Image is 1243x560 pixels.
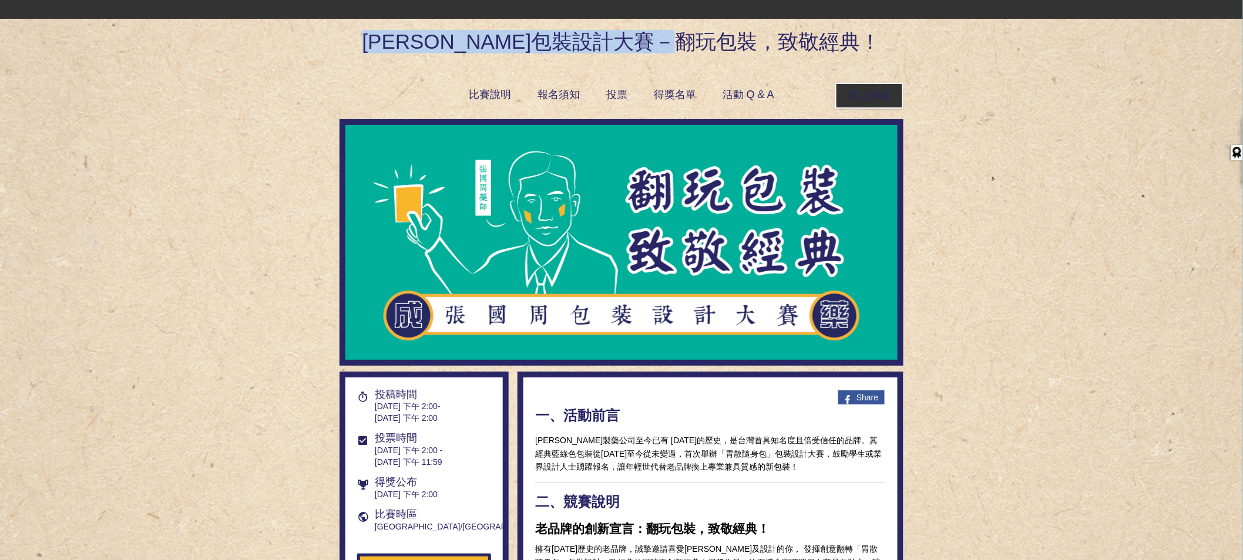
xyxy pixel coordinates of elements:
[375,521,548,532] span: [GEOGRAPHIC_DATA]/[GEOGRAPHIC_DATA]
[375,444,443,456] div: [DATE] 下午 2:00 -
[535,436,882,471] span: [PERSON_NAME]製藥公司至今已有 [DATE]的歷史，是台灣首具知名度且倍受信任的品牌。其經典藍綠色包裝從[DATE]至今從未變過，首次舉辦「胃散隨身包」包裝設計大賽，鼓勵學生或業界設...
[838,390,884,404] a: Share
[345,125,898,360] img: header
[375,456,443,468] div: [DATE] 下午 11:59
[375,400,441,412] div: [DATE] 下午 2:00-
[375,488,438,500] div: [DATE] 下午 2:00
[526,83,592,106] a: 報名須知
[375,509,548,521] h3: 比賽時區
[375,412,441,424] div: [DATE] 下午 2:00
[856,393,878,402] span: Share
[535,406,886,424] h2: 一、活動前言
[375,477,438,488] h3: 得獎公布
[642,83,708,106] a: 得獎名單
[711,83,786,106] a: 活動 Q & A
[375,433,443,444] h3: 投票時間
[535,492,886,511] h2: 二、競賽說明
[835,83,903,109] a: 馬上報名
[340,19,903,53] h1: [PERSON_NAME]包裝設計大賽－翻玩包裝，致敬經典！
[457,83,523,106] a: 比賽說明
[535,521,886,537] h3: 老品牌的創新宣言：翻玩包裝，致敬經典！
[375,389,441,401] h3: 投稿時間
[594,83,639,106] a: 投票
